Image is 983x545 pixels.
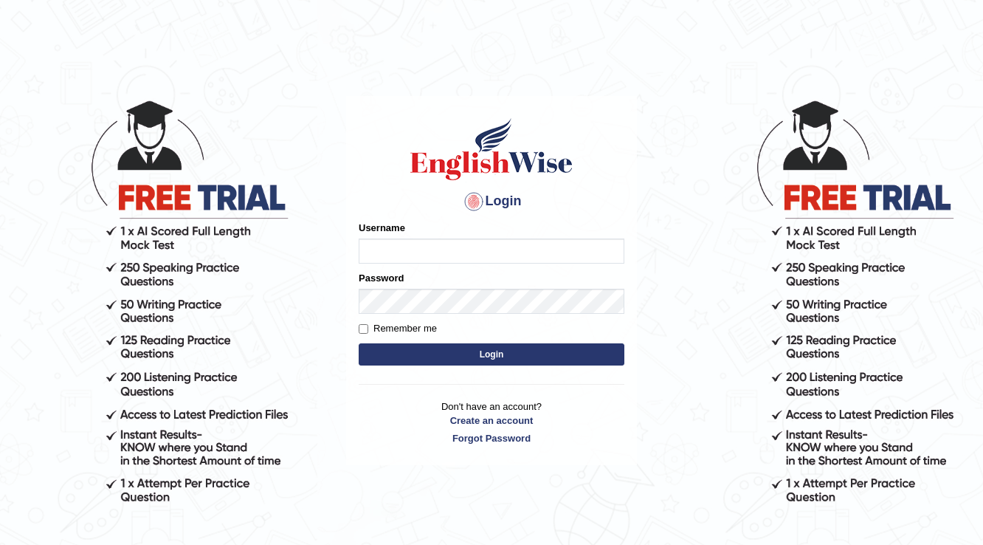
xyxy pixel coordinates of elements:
label: Remember me [359,321,437,336]
label: Username [359,221,405,235]
a: Forgot Password [359,431,624,445]
img: Logo of English Wise sign in for intelligent practice with AI [407,116,576,182]
button: Login [359,343,624,366]
p: Don't have an account? [359,400,624,445]
a: Create an account [359,414,624,428]
label: Password [359,271,404,285]
h4: Login [359,190,624,213]
input: Remember me [359,324,368,334]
